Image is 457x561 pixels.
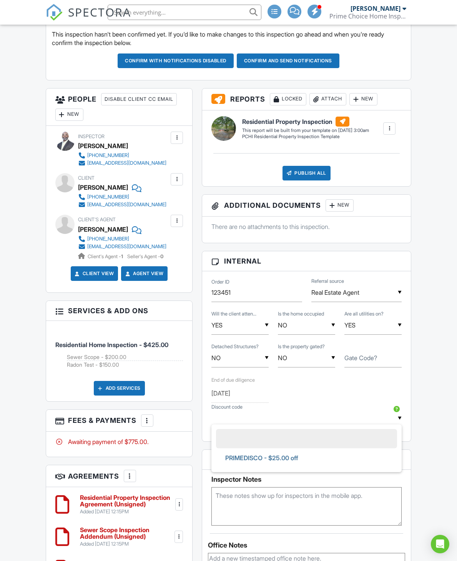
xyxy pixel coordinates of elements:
[80,494,174,515] a: Residential Property Inspection Agreement (Unsigned) Added [DATE] 12:15PM
[78,193,166,201] a: [PHONE_NUMBER]
[78,217,116,222] span: Client's Agent
[349,93,377,105] div: New
[46,88,192,126] h3: People
[68,4,131,20] span: SPECTORA
[309,93,346,105] div: Attach
[211,343,259,350] label: Detached Structures?
[344,311,384,317] label: Are all utilities on?
[87,152,129,159] div: [PHONE_NUMBER]
[118,53,234,68] button: Confirm with notifications disabled
[78,152,166,159] a: [PHONE_NUMBER]
[73,270,114,277] a: Client View
[108,5,261,20] input: Search everything...
[80,527,173,540] h6: Sewer Scope Inspection Addendum (Unsigned)
[311,278,344,285] label: Referral source
[121,254,123,259] strong: 1
[160,254,163,259] strong: 0
[78,243,166,250] a: [EMAIL_ADDRESS][DOMAIN_NAME]
[270,93,306,105] div: Locked
[78,140,128,152] div: [PERSON_NAME]
[78,134,105,139] span: Inspector
[67,361,183,369] li: Add on: Radon Test
[78,159,166,167] a: [EMAIL_ADDRESS][DOMAIN_NAME]
[124,270,163,277] a: Agent View
[78,201,166,209] a: [EMAIL_ADDRESS][DOMAIN_NAME]
[80,527,173,547] a: Sewer Scope Inspection Addendum (Unsigned) Added [DATE] 12:15PM
[87,160,166,166] div: [EMAIL_ADDRESS][DOMAIN_NAME]
[127,254,163,259] span: Seller's Agent -
[242,134,369,140] div: PCHI Residential Property Inspection Template
[78,235,166,243] a: [PHONE_NUMBER]
[87,236,129,242] div: [PHONE_NUMBER]
[211,384,269,403] input: Select Date
[88,254,124,259] span: Client's Agent -
[80,494,174,508] h6: Residential Property Inspection Agreement (Unsigned)
[46,10,131,27] a: SPECTORA
[278,311,324,317] label: Is the home occupied
[283,166,331,180] div: Publish All
[242,117,369,127] h6: Residential Property Inspection
[46,301,192,321] h3: Services & Add ons
[78,182,128,193] div: [PERSON_NAME]
[202,195,411,217] h3: Additional Documents
[55,327,183,375] li: Service: Residential Home Inspection
[46,465,192,487] h3: Agreements
[55,437,183,446] div: Awaiting payment of $775.00.
[101,93,177,105] div: Disable Client CC Email
[78,224,128,235] a: [PERSON_NAME]
[55,341,168,349] span: Residential Home Inspection - $425.00
[94,381,145,396] div: Add Services
[80,541,173,547] div: Added [DATE] 12:15PM
[278,343,325,350] label: Is the property gated?
[237,53,339,68] button: Confirm and send notifications
[211,222,402,231] p: There are no attachments to this inspection.
[87,194,129,200] div: [PHONE_NUMBER]
[211,279,229,286] label: Order ID
[351,5,400,12] div: [PERSON_NAME]
[219,448,304,468] span: PRIMEDISCO - $25.00 off
[211,476,402,483] h5: Inspector Notes
[55,109,83,121] div: New
[46,410,192,432] h3: Fees & Payments
[344,349,402,367] input: Gate Code?
[242,127,369,134] div: This report will be built from your template on [DATE] 3:00am
[202,251,411,271] h3: Internal
[80,509,174,515] div: Added [DATE] 12:15PM
[211,311,256,317] label: Will the client attend the inspection
[202,88,411,110] h3: Reports
[87,244,166,250] div: [EMAIL_ADDRESS][DOMAIN_NAME]
[67,353,183,361] li: Add on: Sewer Scope
[344,354,377,362] label: Gate Code?
[52,30,405,47] p: This inspection hasn't been confirmed yet. If you'd like to make changes to this inspection go ah...
[329,12,406,20] div: Prime Choice Home Inspections
[431,535,449,553] div: Open Intercom Messenger
[211,404,243,411] label: Discount code
[326,199,354,212] div: New
[211,377,255,383] label: End of due diligence
[202,450,411,470] h3: Notes
[78,175,95,181] span: Client
[87,202,166,208] div: [EMAIL_ADDRESS][DOMAIN_NAME]
[208,541,405,549] div: Office Notes
[46,4,63,21] img: The Best Home Inspection Software - Spectora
